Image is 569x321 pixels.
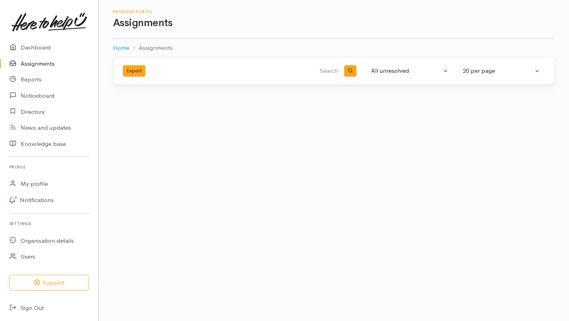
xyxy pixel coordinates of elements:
a: Home [113,43,129,53]
div: All unresolved [371,66,441,76]
h6: Profile [9,162,89,172]
button: All unresolved [366,63,453,79]
button: Export [123,65,145,77]
button: 20 per page [458,63,545,79]
button: Support [9,275,89,291]
nav: breadcrumb [113,39,555,57]
div: 20 per page [463,66,533,76]
h6: Provider Portal [113,9,555,14]
li: Assignments [129,43,173,53]
h6: Settings [9,218,89,229]
input: Search [245,62,340,81]
h1: Assignments [113,17,555,29]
